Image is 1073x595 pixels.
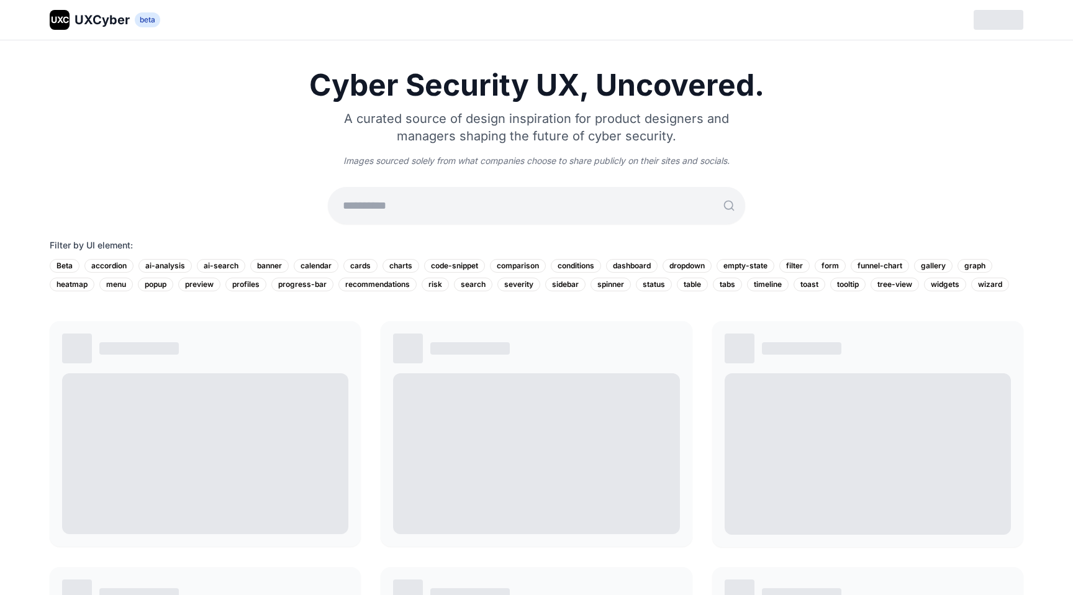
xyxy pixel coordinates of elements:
[424,259,485,273] div: code-snippet
[338,278,417,291] div: recommendations
[779,259,810,273] div: filter
[636,278,672,291] div: status
[250,259,289,273] div: banner
[545,278,586,291] div: sidebar
[294,259,338,273] div: calendar
[971,278,1009,291] div: wizard
[50,239,133,252] h3: Filter by UI element:
[271,278,333,291] div: progress-bar
[914,259,953,273] div: gallery
[677,278,708,291] div: table
[135,12,160,27] span: beta
[606,259,658,273] div: dashboard
[422,278,449,291] div: risk
[225,278,266,291] div: profiles
[830,278,866,291] div: tooltip
[871,278,919,291] div: tree-view
[490,259,546,273] div: comparison
[851,259,909,273] div: funnel-chart
[551,259,601,273] div: conditions
[343,259,378,273] div: cards
[663,259,712,273] div: dropdown
[794,278,825,291] div: toast
[51,14,69,26] span: UXC
[328,155,745,167] p: Images sourced solely from what companies choose to share publicly on their sites and socials.
[328,110,745,145] p: A curated source of design inspiration for product designers and managers shaping the future of c...
[197,259,245,273] div: ai-search
[138,278,173,291] div: popup
[497,278,540,291] div: severity
[75,11,130,29] span: UXCyber
[383,259,419,273] div: charts
[50,259,79,273] div: Beta
[815,259,846,273] div: form
[50,70,1023,100] h1: Cyber Security UX, Uncovered.
[958,259,992,273] div: graph
[50,278,94,291] div: heatmap
[50,10,160,30] a: UXCUXCyberbeta
[84,259,134,273] div: accordion
[178,278,220,291] div: preview
[924,278,966,291] div: widgets
[717,259,774,273] div: empty-state
[591,278,631,291] div: spinner
[138,259,192,273] div: ai-analysis
[99,278,133,291] div: menu
[454,278,492,291] div: search
[713,278,742,291] div: tabs
[747,278,789,291] div: timeline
